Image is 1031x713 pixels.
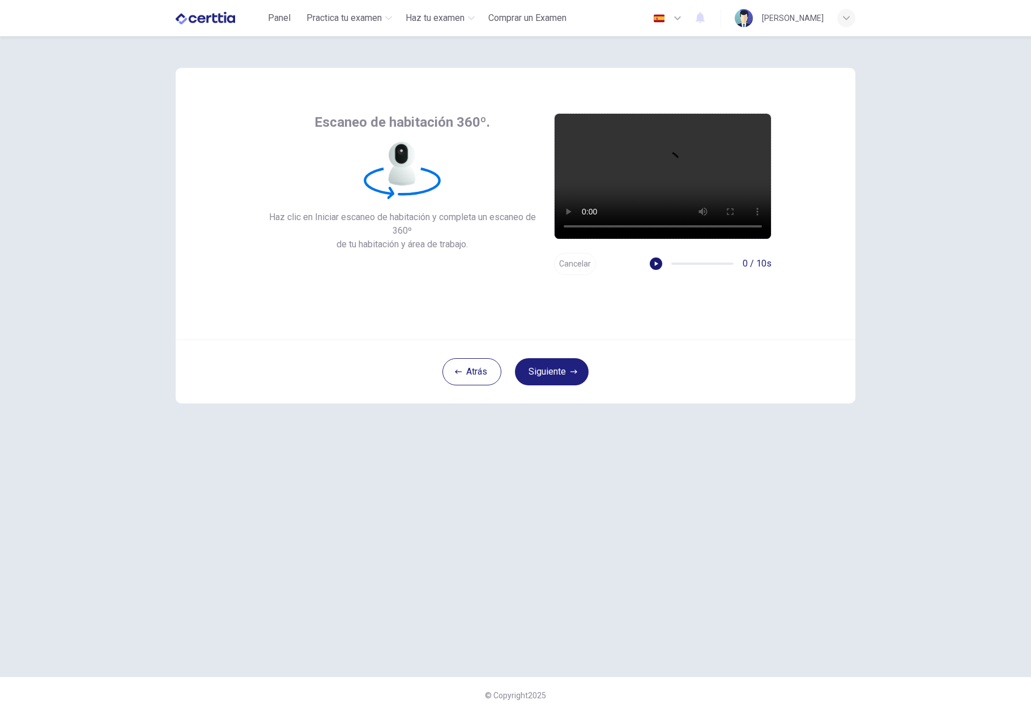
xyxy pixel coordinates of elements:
button: Siguiente [515,358,589,385]
span: © Copyright 2025 [485,691,546,700]
button: Panel [261,8,297,28]
button: Practica tu examen [302,8,397,28]
span: Practica tu examen [306,11,382,25]
button: Atrás [442,358,501,385]
img: Profile picture [735,9,753,27]
img: es [652,14,666,23]
a: CERTTIA logo [176,7,261,29]
span: Haz tu examen [406,11,465,25]
button: Haz tu examen [401,8,479,28]
div: [PERSON_NAME] [762,11,824,25]
button: Comprar un Examen [484,8,571,28]
span: de tu habitación y área de trabajo. [259,238,545,251]
span: Comprar un Examen [488,11,566,25]
span: 0 / 10s [743,257,772,270]
span: Haz clic en Iniciar escaneo de habitación y completa un escaneo de 360º [259,211,545,238]
button: Cancelar [554,253,596,275]
span: Escaneo de habitación 360º. [314,113,490,131]
img: CERTTIA logo [176,7,235,29]
span: Panel [268,11,291,25]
